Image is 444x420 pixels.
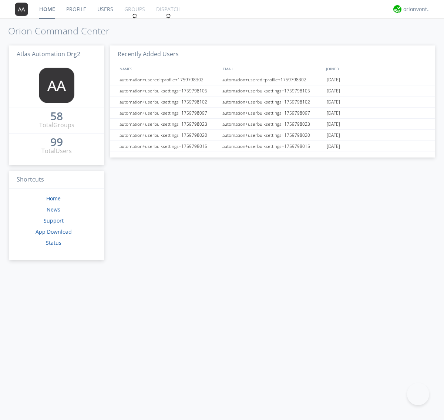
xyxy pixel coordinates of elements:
div: automation+userbulksettings+1759798023 [221,119,325,129]
div: orionvontas+atlas+automation+org2 [403,6,431,13]
img: 29d36aed6fa347d5a1537e7736e6aa13 [393,5,401,13]
a: automation+userbulksettings+1759798020automation+userbulksettings+1759798020[DATE] [110,130,435,141]
div: automation+userbulksettings+1759798105 [118,85,220,96]
a: automation+usereditprofile+1759798302automation+usereditprofile+1759798302[DATE] [110,74,435,85]
a: App Download [36,228,72,235]
span: [DATE] [327,108,340,119]
span: [DATE] [327,130,340,141]
div: NAMES [118,63,219,74]
a: automation+userbulksettings+1759798105automation+userbulksettings+1759798105[DATE] [110,85,435,96]
a: Home [46,195,61,202]
div: automation+userbulksettings+1759798102 [118,96,220,107]
div: automation+usereditprofile+1759798302 [221,74,325,85]
img: spin.svg [132,13,137,18]
div: JOINED [324,63,428,74]
div: automation+userbulksettings+1759798097 [221,108,325,118]
div: automation+userbulksettings+1759798015 [221,141,325,152]
span: [DATE] [327,119,340,130]
span: [DATE] [327,96,340,108]
div: Total Users [41,147,72,155]
div: automation+userbulksettings+1759798023 [118,119,220,129]
div: automation+userbulksettings+1759798015 [118,141,220,152]
a: automation+userbulksettings+1759798097automation+userbulksettings+1759798097[DATE] [110,108,435,119]
a: automation+userbulksettings+1759798015automation+userbulksettings+1759798015[DATE] [110,141,435,152]
img: 373638.png [15,3,28,16]
img: spin.svg [166,13,171,18]
h3: Recently Added Users [110,45,435,64]
a: 99 [50,138,63,147]
span: Atlas Automation Org2 [17,50,80,58]
div: EMAIL [221,63,324,74]
a: Status [46,239,61,246]
div: automation+usereditprofile+1759798302 [118,74,220,85]
a: News [47,206,60,213]
a: automation+userbulksettings+1759798023automation+userbulksettings+1759798023[DATE] [110,119,435,130]
span: [DATE] [327,85,340,96]
div: automation+userbulksettings+1759798102 [221,96,325,107]
span: [DATE] [327,141,340,152]
a: Support [44,217,64,224]
div: 99 [50,138,63,146]
div: Total Groups [39,121,74,129]
h3: Shortcuts [9,171,104,189]
div: automation+userbulksettings+1759798020 [221,130,325,140]
iframe: Toggle Customer Support [407,383,429,405]
a: automation+userbulksettings+1759798102automation+userbulksettings+1759798102[DATE] [110,96,435,108]
div: automation+userbulksettings+1759798097 [118,108,220,118]
img: 373638.png [39,68,74,103]
div: 58 [50,112,63,120]
div: automation+userbulksettings+1759798105 [221,85,325,96]
a: 58 [50,112,63,121]
div: automation+userbulksettings+1759798020 [118,130,220,140]
span: [DATE] [327,74,340,85]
